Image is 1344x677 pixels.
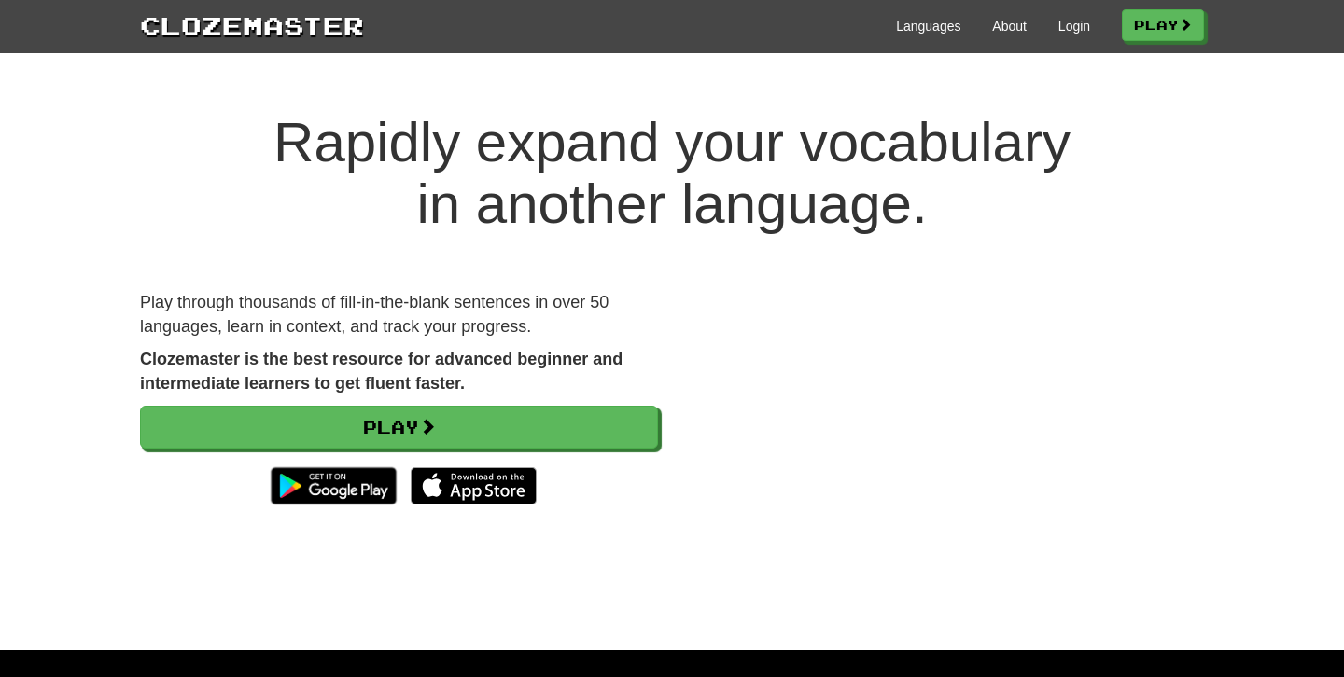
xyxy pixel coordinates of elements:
a: Play [1122,9,1204,41]
img: Download_on_the_App_Store_Badge_US-UK_135x40-25178aeef6eb6b83b96f5f2d004eda3bffbb37122de64afbaef7... [411,467,537,504]
img: Get it on Google Play [261,458,406,514]
p: Play through thousands of fill-in-the-blank sentences in over 50 languages, learn in context, and... [140,291,658,338]
a: Clozemaster [140,7,364,42]
a: Login [1058,17,1090,35]
a: Languages [896,17,960,35]
strong: Clozemaster is the best resource for advanced beginner and intermediate learners to get fluent fa... [140,350,623,393]
a: About [992,17,1027,35]
a: Play [140,406,658,449]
